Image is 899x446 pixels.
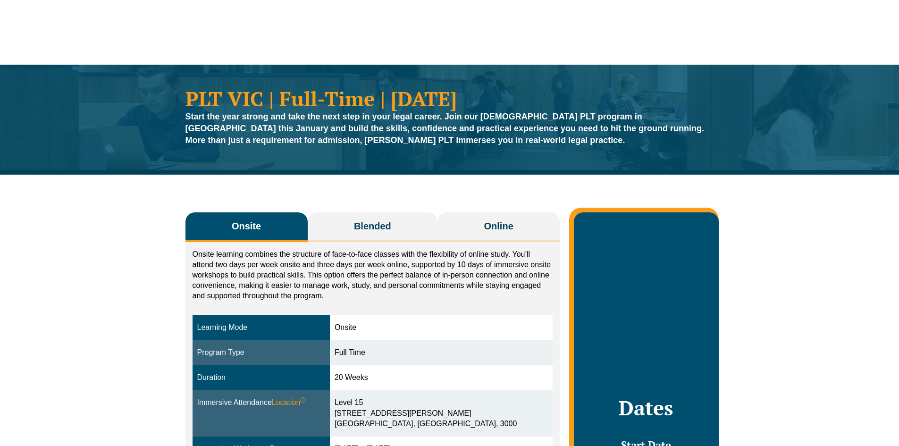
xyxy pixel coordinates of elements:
[335,372,548,383] div: 20 Weeks
[197,322,325,333] div: Learning Mode
[335,347,548,358] div: Full Time
[185,112,705,145] strong: Start the year strong and take the next step in your legal career. Join our [DEMOGRAPHIC_DATA] PL...
[185,88,714,109] h1: PLT VIC | Full-Time | [DATE]
[197,397,325,408] div: Immersive Attendance
[335,322,548,333] div: Onsite
[484,219,513,233] span: Online
[193,249,553,301] p: Onsite learning combines the structure of face-to-face classes with the flexibility of online stu...
[232,219,261,233] span: Onsite
[197,372,325,383] div: Duration
[354,219,391,233] span: Blended
[583,396,709,420] h2: Dates
[300,397,306,404] sup: ⓘ
[335,397,548,430] div: Level 15 [STREET_ADDRESS][PERSON_NAME] [GEOGRAPHIC_DATA], [GEOGRAPHIC_DATA], 3000
[272,397,306,408] span: Location
[197,347,325,358] div: Program Type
